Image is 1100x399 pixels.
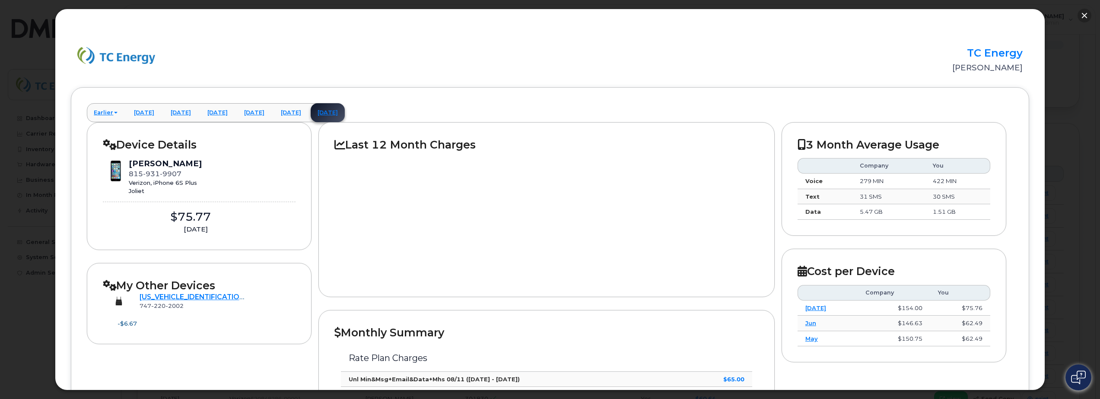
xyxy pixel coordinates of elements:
td: 279 MIN [852,174,925,189]
h3: Rate Plan Charges [349,353,744,363]
td: 422 MIN [925,174,990,189]
h2: Monthly Summary [334,326,759,339]
th: Company [858,285,930,301]
span: 220 [151,302,165,309]
td: $62.49 [930,331,990,347]
span: 747 [140,302,184,309]
span: 815 [129,170,181,178]
strong: Data [805,208,821,215]
span: 9907 [160,170,181,178]
td: $75.76 [930,301,990,316]
td: 5.47 GB [852,204,925,220]
h2: Cost per Device [798,265,990,278]
span: 2002 [165,302,184,309]
a: May [805,335,818,342]
th: Company [852,158,925,174]
strong: Voice [805,177,823,184]
strong: Unl Min&Msg+Email&Data+Mhs 08/11 ([DATE] - [DATE]) [349,376,520,383]
a: [US_VEHICLE_IDENTIFICATION_NUMBER] [140,293,281,301]
td: $154.00 [858,301,930,316]
h2: My Other Devices [103,279,296,292]
td: 30 SMS [925,189,990,205]
strong: Text [805,193,820,200]
td: $150.75 [858,331,930,347]
a: [DATE] [805,304,826,311]
td: 1.51 GB [925,204,990,220]
div: [PERSON_NAME] [129,158,202,169]
span: 931 [143,170,160,178]
td: $62.49 [930,316,990,331]
div: Verizon, iPhone 6S Plus Joliet [129,179,202,195]
td: $146.63 [858,316,930,331]
a: Jun [805,320,816,326]
th: You [925,158,990,174]
div: $75.77 [103,209,278,225]
strong: $65.00 [723,376,744,383]
td: 31 SMS [852,189,925,205]
th: You [930,285,990,301]
img: Open chat [1071,370,1086,384]
div: [DATE] [103,225,289,234]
